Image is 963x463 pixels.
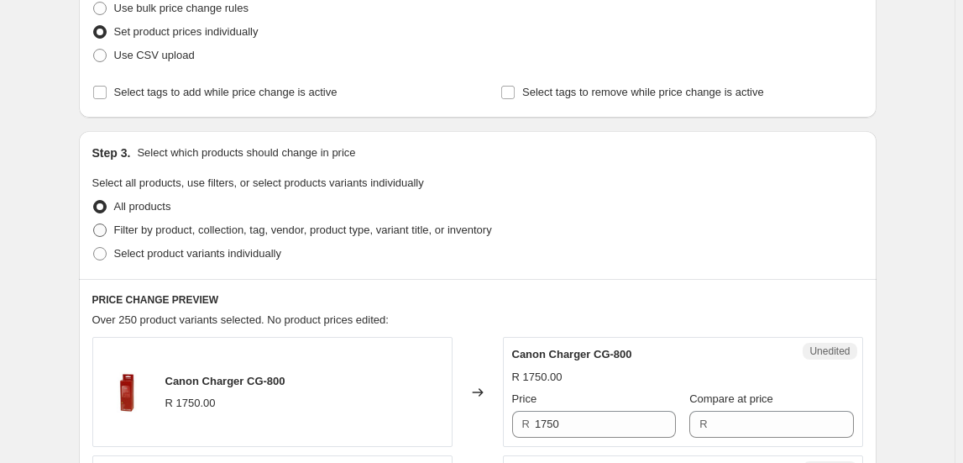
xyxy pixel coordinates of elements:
[522,418,530,430] span: R
[114,49,195,61] span: Use CSV upload
[114,25,259,38] span: Set product prices individually
[689,392,773,405] span: Compare at price
[512,369,563,386] div: R 1750.00
[114,2,249,14] span: Use bulk price change rules
[512,348,632,360] span: Canon Charger CG-800
[114,86,338,98] span: Select tags to add while price change is active
[114,200,171,213] span: All products
[137,145,355,161] p: Select which products should change in price
[165,375,285,387] span: Canon Charger CG-800
[92,176,424,189] span: Select all products, use filters, or select products variants individually
[522,86,764,98] span: Select tags to remove while price change is active
[92,313,389,326] span: Over 250 product variants selected. No product prices edited:
[114,224,492,236] span: Filter by product, collection, tag, vendor, product type, variant title, or inventory
[92,293,863,307] h6: PRICE CHANGE PREVIEW
[92,145,131,161] h2: Step 3.
[114,247,281,260] span: Select product variants individually
[512,392,537,405] span: Price
[809,345,850,358] span: Unedited
[165,395,216,412] div: R 1750.00
[699,418,707,430] span: R
[102,367,152,418] img: canon-charger-cg-800-cameratek_583_80x.jpg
